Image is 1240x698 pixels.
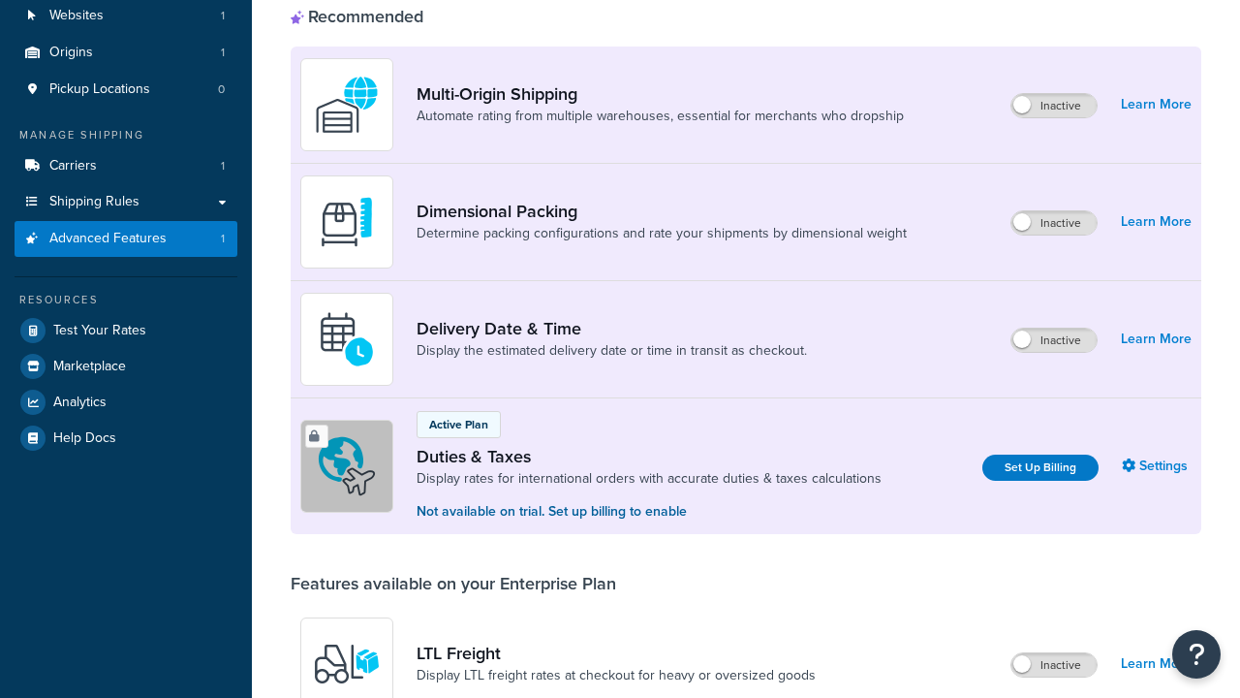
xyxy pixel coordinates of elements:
a: Carriers1 [15,148,237,184]
button: Open Resource Center [1172,630,1221,679]
a: Origins1 [15,35,237,71]
li: Origins [15,35,237,71]
div: Resources [15,292,237,308]
a: Analytics [15,385,237,420]
span: Carriers [49,158,97,174]
a: Learn More [1121,326,1192,353]
a: Learn More [1121,208,1192,236]
label: Inactive [1011,329,1097,352]
li: Carriers [15,148,237,184]
a: Determine packing configurations and rate your shipments by dimensional weight [417,224,907,243]
span: 0 [218,81,225,98]
a: LTL Freight [417,643,816,664]
a: Learn More [1121,650,1192,678]
label: Inactive [1011,94,1097,117]
a: Test Your Rates [15,313,237,348]
li: Advanced Features [15,221,237,257]
li: Pickup Locations [15,72,237,108]
a: Display the estimated delivery date or time in transit as checkout. [417,341,807,361]
div: Recommended [291,6,423,27]
a: Delivery Date & Time [417,318,807,339]
span: 1 [221,158,225,174]
div: Manage Shipping [15,127,237,143]
a: Dimensional Packing [417,201,907,222]
div: Features available on your Enterprise Plan [291,573,616,594]
a: Duties & Taxes [417,446,882,467]
span: Websites [49,8,104,24]
a: Set Up Billing [982,455,1099,481]
p: Active Plan [429,416,488,433]
a: Help Docs [15,421,237,456]
a: Shipping Rules [15,184,237,220]
img: WatD5o0RtDAAAAAElFTkSuQmCC [313,71,381,139]
span: Analytics [53,395,107,411]
label: Inactive [1011,653,1097,677]
a: Display LTL freight rates at checkout for heavy or oversized goods [417,666,816,685]
span: Marketplace [53,359,126,375]
img: y79ZsPf0fXUFUhFXDzUgf+ktZg5F2+ohG75+v3d2s1D9TjoU8PiyCIluIjV41seZevKCRuEjTPPOKHJsQcmKCXGdfprl3L4q7... [313,630,381,698]
span: Origins [49,45,93,61]
p: Not available on trial. Set up billing to enable [417,501,882,523]
span: Shipping Rules [49,194,139,210]
a: Multi-Origin Shipping [417,83,904,105]
a: Advanced Features1 [15,221,237,257]
span: Advanced Features [49,231,167,247]
span: Test Your Rates [53,323,146,339]
label: Inactive [1011,211,1097,235]
img: DTVBYsAAAAAASUVORK5CYII= [313,188,381,256]
a: Pickup Locations0 [15,72,237,108]
span: Help Docs [53,430,116,447]
a: Marketplace [15,349,237,384]
span: 1 [221,231,225,247]
a: Display rates for international orders with accurate duties & taxes calculations [417,469,882,489]
span: 1 [221,45,225,61]
a: Settings [1122,453,1192,480]
span: 1 [221,8,225,24]
span: Pickup Locations [49,81,150,98]
img: gfkeb5ejjkALwAAAABJRU5ErkJggg== [313,305,381,373]
a: Automate rating from multiple warehouses, essential for merchants who dropship [417,107,904,126]
a: Learn More [1121,91,1192,118]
